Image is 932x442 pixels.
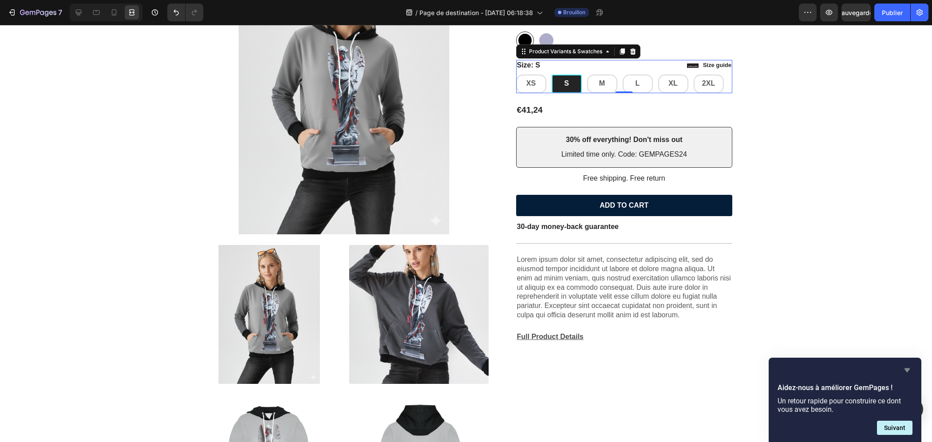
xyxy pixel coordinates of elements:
font: Publier [882,9,903,16]
p: 30% off everything! Don't miss out [525,110,724,120]
div: Annuler/Rétablir [167,4,203,21]
span: L [636,55,640,62]
span: M [599,55,605,62]
p: 30-day money-back guarantee [517,197,732,207]
legend: Size: S [516,35,541,46]
button: Publier [874,4,910,21]
font: Suivant [884,424,905,431]
font: 7 [58,8,62,17]
div: Product Variants & Swatches [527,23,604,31]
p: Free shipping. Free return [517,149,732,158]
span: XL [668,55,677,62]
p: Limited time only. Code: GEMPAGES24 [525,125,724,134]
font: Page de destination - [DATE] 06:18:38 [419,9,533,16]
h2: Aidez-nous à améliorer GemPages ! [778,383,912,393]
span: XS [526,55,536,62]
button: Add to cart [516,170,733,192]
span: 2XL [702,55,715,62]
font: Un retour rapide pour construire ce dont vous avez besoin. [778,397,901,414]
span: S [564,55,569,62]
div: Aidez-nous à améliorer GemPages ! [778,365,912,435]
button: Masquer l'enquête [902,365,912,375]
font: / [415,9,418,16]
div: €41,24 [516,79,544,92]
font: Brouillon [563,9,585,16]
font: Aidez-nous à améliorer GemPages ! [778,383,893,392]
button: Question suivante [877,421,912,435]
p: Full Product Details [517,308,732,317]
button: 7 [4,4,66,21]
div: Add to cart [600,176,648,185]
p: Lorem ipsum dolor sit amet, consectetur adipiscing elit, sed do eiusmod tempor incididunt ut labo... [517,230,732,295]
p: Size guide [703,37,731,44]
font: Sauvegarder [837,9,875,16]
button: Sauvegarder [841,4,871,21]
